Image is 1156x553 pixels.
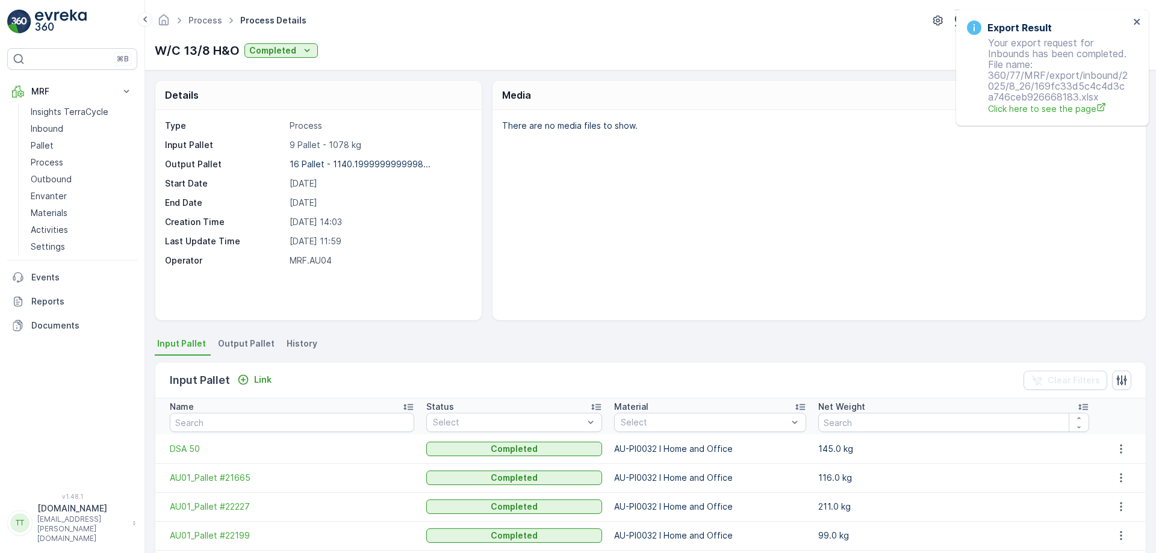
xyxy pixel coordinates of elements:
td: AU-PI0032 I Home and Office [608,492,812,521]
a: Pallet [26,137,137,154]
a: Envanter [26,188,137,205]
button: Link [232,372,276,387]
td: AU-PI0032 I Home and Office [608,434,812,463]
a: Materials [26,205,137,221]
button: Completed [426,442,602,456]
p: Activities [31,224,68,236]
span: Output Pallet [218,338,275,350]
button: Clear Filters [1024,371,1107,390]
p: Pallet [31,140,54,152]
p: Type [165,120,285,132]
div: TT [10,513,30,533]
p: Creation Time [165,216,285,228]
td: 211.0 kg [812,492,1095,521]
img: terracycle_logo.png [955,14,974,27]
p: Start Date [165,178,285,190]
button: Completed [426,471,602,485]
p: Insights TerraCycle [31,106,108,118]
a: Events [7,265,137,289]
p: Reports [31,295,132,307]
p: Completed [491,472,538,484]
button: TT[DOMAIN_NAME][EMAIL_ADDRESS][PERSON_NAME][DOMAIN_NAME] [7,502,137,543]
p: Process [290,120,469,132]
p: [DATE] [290,197,469,209]
p: Completed [249,45,296,57]
button: Terracycle-AU04 - Sendable(+10:00) [955,10,1146,31]
p: Link [254,374,272,386]
p: Process [31,156,63,168]
p: Status [426,401,454,413]
p: Media [502,88,531,102]
p: [EMAIL_ADDRESS][PERSON_NAME][DOMAIN_NAME] [37,514,126,543]
p: Your export request for Inbounds has been completed. File name: 360/77/MRF/export/inbound/2025/8_... [967,37,1130,115]
p: Outbound [31,173,72,185]
button: close [1133,17,1142,28]
p: Net Weight [818,401,865,413]
td: 99.0 kg [812,521,1095,550]
p: Clear Filters [1048,374,1100,386]
p: Select [433,416,583,428]
a: Homepage [157,18,170,28]
a: Outbound [26,171,137,188]
img: logo_light-DOdMpM7g.png [35,10,87,34]
a: Activities [26,221,137,238]
p: Inbound [31,123,63,135]
p: Input Pallet [165,139,285,151]
p: Materials [31,207,67,219]
input: Search [170,413,414,432]
p: Completed [491,501,538,513]
h3: Export Result [987,20,1052,35]
a: AU01_Pallet #22199 [170,530,414,542]
p: Completed [491,530,538,542]
a: Process [26,154,137,171]
p: [DATE] [290,178,469,190]
input: Search [818,413,1089,432]
p: MRF.AU04 [290,255,469,267]
button: Completed [244,43,318,58]
a: Insights TerraCycle [26,103,137,120]
button: Completed [426,528,602,543]
span: Process Details [238,14,309,26]
p: Output Pallet [165,158,285,170]
p: ⌘B [117,54,129,64]
p: 16 Pallet - 1140.1999999999998... [290,159,430,169]
p: [DOMAIN_NAME] [37,502,126,514]
p: [DATE] 14:03 [290,216,469,228]
button: MRF [7,79,137,103]
p: W/C 13/8 H&O [155,42,240,60]
p: There are no media files to show. [502,120,1133,132]
a: AU01_Pallet #22227 [170,501,414,513]
p: Last Update Time [165,235,285,247]
a: DSA 50 [170,443,414,455]
p: Material [614,401,648,413]
a: Reports [7,289,137,314]
p: Select [621,416,788,428]
p: Documents [31,320,132,332]
p: MRF [31,85,113,97]
p: Completed [491,443,538,455]
span: Input Pallet [157,338,206,350]
p: Settings [31,241,65,253]
p: Operator [165,255,285,267]
a: Settings [26,238,137,255]
a: Inbound [26,120,137,137]
p: Details [165,88,199,102]
a: Process [188,15,222,25]
span: History [287,338,317,350]
td: 145.0 kg [812,434,1095,463]
button: Completed [426,499,602,514]
p: [DATE] 11:59 [290,235,469,247]
p: 9 Pallet - 1078 kg [290,139,469,151]
td: AU-PI0032 I Home and Office [608,521,812,550]
p: Envanter [31,190,67,202]
td: AU-PI0032 I Home and Office [608,463,812,492]
a: Click here to see the page [988,102,1130,115]
a: AU01_Pallet #21665 [170,472,414,484]
span: v 1.48.1 [7,493,137,500]
p: Name [170,401,194,413]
